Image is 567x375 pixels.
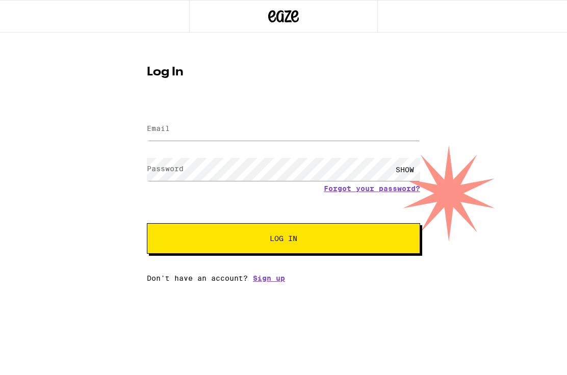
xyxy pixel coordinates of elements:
[147,274,420,282] div: Don't have an account?
[253,274,285,282] a: Sign up
[147,165,184,173] label: Password
[147,66,420,78] h1: Log In
[324,184,420,193] a: Forgot your password?
[147,118,420,141] input: Email
[147,223,420,254] button: Log In
[147,124,170,132] label: Email
[270,235,297,242] span: Log In
[390,158,420,181] div: SHOW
